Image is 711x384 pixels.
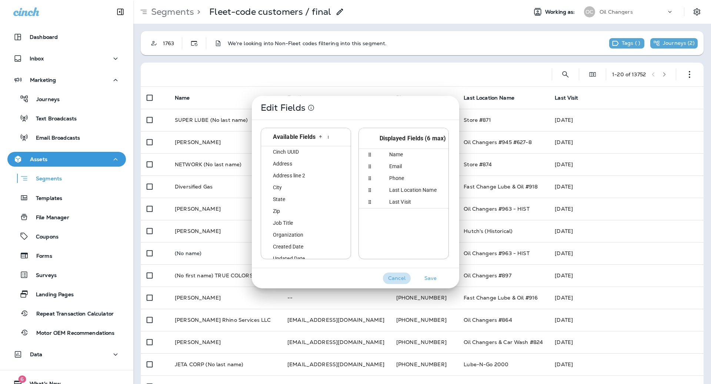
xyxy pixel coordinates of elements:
[317,133,324,141] button: Sort
[264,232,303,238] span: Organization
[265,133,316,140] div: Available Fields
[264,173,305,178] span: Address line 2
[380,199,411,205] span: Last Visit
[264,220,293,226] span: Job Title
[380,151,403,157] span: Name
[264,196,285,202] span: State
[380,163,402,169] span: Email
[380,175,404,181] span: Phone
[264,184,282,190] span: City
[383,273,411,284] button: Cancel
[264,149,299,155] span: Cinch UUID
[417,273,444,284] button: Save
[380,135,446,142] div: Displayed Fields (6 max)
[264,244,303,250] span: Created Date
[264,208,280,214] span: Zip
[325,134,332,141] button: Available Fields column menu
[380,187,437,193] span: Last Location Name
[264,161,292,167] span: Address
[307,104,315,111] div: Click on a field to add or remove it.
